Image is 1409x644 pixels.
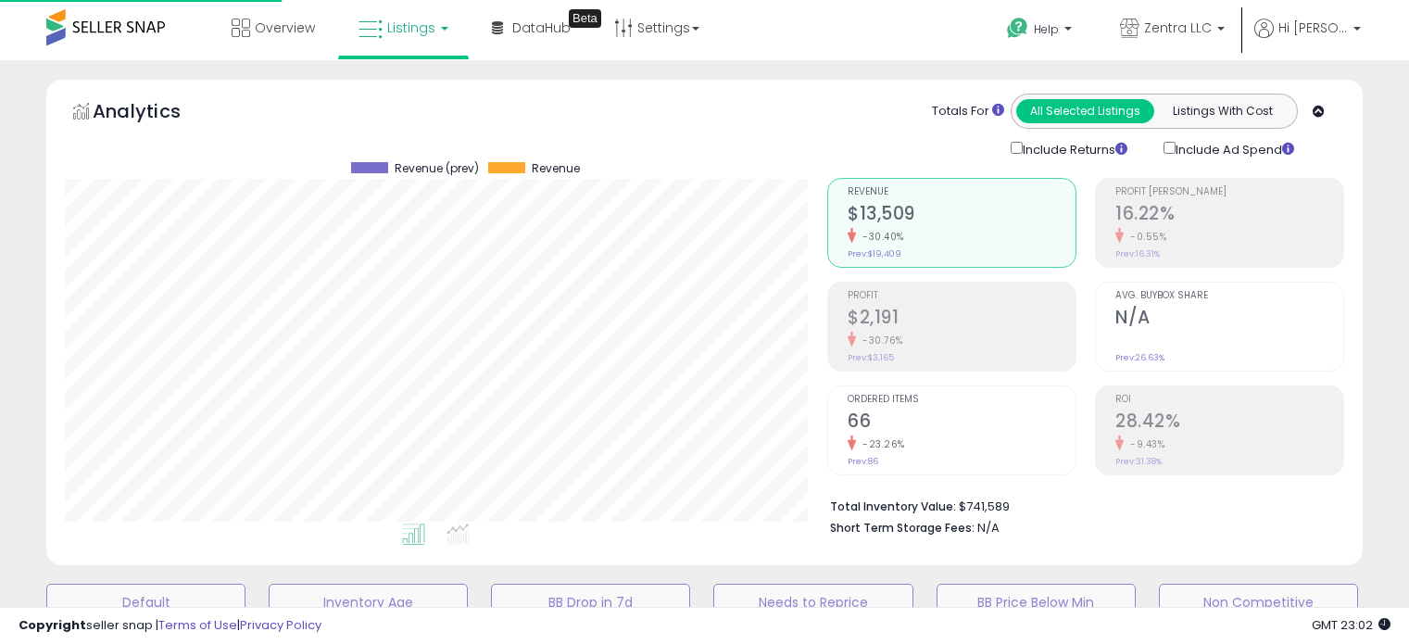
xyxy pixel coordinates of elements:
span: Help [1034,21,1059,37]
b: Short Term Storage Fees: [830,520,975,536]
small: Prev: 16.31% [1115,248,1160,259]
button: Default [46,584,245,621]
span: DataHub [512,19,571,37]
div: Include Returns [997,138,1150,159]
span: Profit [PERSON_NAME] [1115,187,1343,197]
div: Include Ad Spend [1150,138,1324,159]
small: -9.43% [1124,437,1164,451]
small: Prev: 31.38% [1115,456,1162,467]
small: Prev: 26.63% [1115,352,1164,363]
small: -23.26% [856,437,905,451]
h2: 16.22% [1115,203,1343,228]
button: BB Drop in 7d [491,584,690,621]
button: Needs to Reprice [713,584,912,621]
small: -30.76% [856,334,903,347]
small: -30.40% [856,230,904,244]
h5: Analytics [93,98,217,129]
h2: 66 [848,410,1076,436]
h2: $2,191 [848,307,1076,332]
span: ROI [1115,395,1343,405]
button: Inventory Age [269,584,468,621]
h2: N/A [1115,307,1343,332]
span: Avg. Buybox Share [1115,291,1343,301]
h2: 28.42% [1115,410,1343,436]
span: Overview [255,19,315,37]
small: Prev: $3,165 [848,352,894,363]
div: seller snap | | [19,617,321,635]
small: -0.55% [1124,230,1166,244]
strong: Copyright [19,616,86,634]
div: Tooltip anchor [569,9,601,28]
small: Prev: $19,409 [848,248,901,259]
button: Non Competitive [1159,584,1358,621]
div: Totals For [932,103,1004,120]
a: Privacy Policy [240,616,321,634]
span: 2025-09-12 23:02 GMT [1312,616,1390,634]
button: Listings With Cost [1153,99,1291,123]
span: Revenue [848,187,1076,197]
span: N/A [977,519,1000,537]
span: Revenue (prev) [395,162,479,175]
span: Listings [387,19,435,37]
i: Get Help [1006,17,1029,40]
li: $741,589 [830,494,1330,516]
a: Help [992,3,1090,60]
span: Hi [PERSON_NAME] [1278,19,1348,37]
small: Prev: 86 [848,456,878,467]
button: All Selected Listings [1016,99,1154,123]
span: Zentra LLC [1144,19,1212,37]
span: Ordered Items [848,395,1076,405]
a: Hi [PERSON_NAME] [1254,19,1361,60]
b: Total Inventory Value: [830,499,956,514]
span: Profit [848,291,1076,301]
a: Terms of Use [158,616,237,634]
span: Revenue [532,162,580,175]
button: BB Price Below Min [937,584,1136,621]
h2: $13,509 [848,203,1076,228]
